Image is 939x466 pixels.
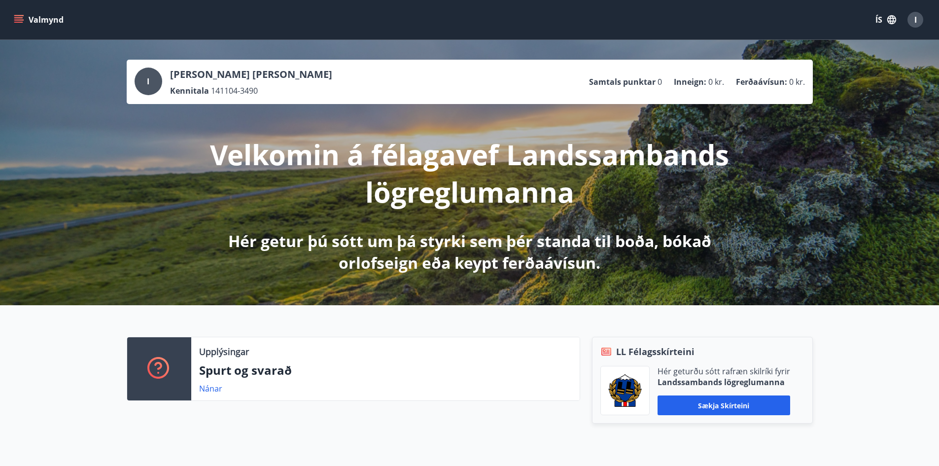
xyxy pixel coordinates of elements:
img: 1cqKbADZNYZ4wXUG0EC2JmCwhQh0Y6EN22Kw4FTY.png [608,374,642,407]
span: 0 kr. [708,76,724,87]
span: 141104-3490 [211,85,258,96]
a: Nánar [199,383,222,394]
span: 0 kr. [789,76,805,87]
button: I [904,8,927,32]
p: Spurt og svarað [199,362,572,379]
button: Sækja skírteini [658,395,790,415]
p: [PERSON_NAME] [PERSON_NAME] [170,68,332,81]
p: Inneign : [674,76,706,87]
p: Hér geturðu sótt rafræn skilríki fyrir [658,366,790,377]
span: LL Félagsskírteini [616,345,695,358]
p: Ferðaávísun : [736,76,787,87]
button: menu [12,11,68,29]
p: Samtals punktar [589,76,656,87]
button: ÍS [870,11,902,29]
span: I [147,76,149,87]
p: Landssambands lögreglumanna [658,377,790,388]
span: 0 [658,76,662,87]
p: Velkomin á félagavef Landssambands lögreglumanna [209,136,730,211]
p: Upplýsingar [199,345,249,358]
p: Kennitala [170,85,209,96]
span: I [914,14,917,25]
p: Hér getur þú sótt um þá styrki sem þér standa til boða, bókað orlofseign eða keypt ferðaávísun. [209,230,730,274]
